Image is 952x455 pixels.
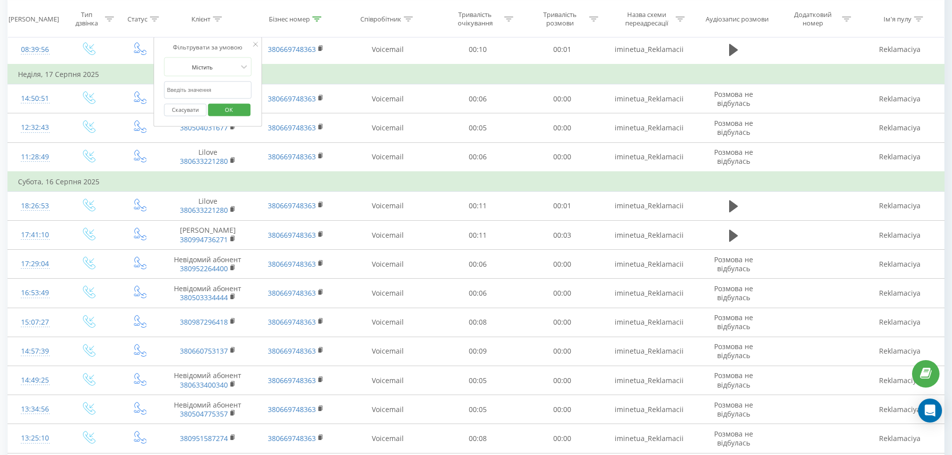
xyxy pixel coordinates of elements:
td: Voicemail [340,250,435,279]
td: 00:11 [435,191,520,220]
td: Voicemail [340,84,435,113]
td: Voicemail [340,113,435,142]
a: 380669748363 [268,405,316,414]
div: 18:26:53 [18,196,52,216]
a: 380633221280 [180,156,228,166]
a: 380660753137 [180,346,228,356]
td: Reklamaciya [856,308,944,337]
td: Reklamaciya [856,250,944,279]
td: Voicemail [340,142,435,172]
td: iminetua_Reklamacii [605,221,693,250]
td: Reklamaciya [856,424,944,453]
td: [PERSON_NAME] [164,221,252,250]
td: 00:00 [520,84,605,113]
td: Reklamaciya [856,191,944,220]
td: Reklamaciya [856,221,944,250]
button: OK [208,103,250,116]
div: 13:34:56 [18,400,52,419]
td: 00:08 [435,308,520,337]
div: Фільтрувати за умовою [164,42,252,52]
span: Розмова не відбулась [714,342,753,360]
a: 380669748363 [268,346,316,356]
a: 380987296418 [180,317,228,327]
a: 380669748363 [268,201,316,210]
td: Voicemail [340,35,435,64]
a: 380669748363 [268,376,316,385]
td: iminetua_Reklamacii [605,308,693,337]
a: 380504031677 [180,123,228,132]
a: 380669748363 [268,152,316,161]
span: Розмова не відбулась [714,118,753,137]
td: Voicemail [340,308,435,337]
div: 16:53:49 [18,283,52,303]
a: 380503334444 [180,293,228,302]
div: 14:49:25 [18,371,52,390]
td: iminetua_Reklamacii [605,279,693,308]
td: Субота, 16 Серпня 2025 [8,172,945,192]
td: Невідомий абонент [164,366,252,395]
a: 380633400340 [180,380,228,390]
td: 00:00 [520,142,605,172]
td: Voicemail [340,221,435,250]
a: 380952264400 [180,264,228,273]
td: 00:01 [520,191,605,220]
div: 12:32:43 [18,118,52,137]
td: 00:00 [520,308,605,337]
span: Розмова не відбулась [714,371,753,389]
td: Невідомий абонент [164,279,252,308]
td: 00:00 [520,250,605,279]
td: Reklamaciya [856,337,944,366]
div: Ім'я пулу [884,14,912,23]
td: iminetua_Reklamacii [605,250,693,279]
td: 00:00 [520,113,605,142]
td: Невідомий абонент [164,250,252,279]
td: Reklamaciya [856,279,944,308]
div: 08:39:56 [18,40,52,59]
td: Voicemail [340,424,435,453]
td: 00:00 [520,424,605,453]
div: Бізнес номер [269,14,310,23]
td: Reklamaciya [856,35,944,64]
td: 00:05 [435,113,520,142]
div: Тривалість очікування [448,10,502,27]
div: 11:28:49 [18,147,52,167]
a: 380669748363 [268,259,316,269]
span: Розмова не відбулась [714,89,753,108]
div: 13:25:10 [18,429,52,448]
span: Розмова не відбулась [714,400,753,419]
div: Тривалість розмови [533,10,587,27]
div: Open Intercom Messenger [918,399,942,423]
td: Reklamaciya [856,395,944,424]
td: Lilove [164,191,252,220]
span: Розмова не відбулась [714,284,753,302]
td: Voicemail [340,366,435,395]
a: 380504775357 [180,409,228,419]
td: 00:00 [520,337,605,366]
td: Reklamaciya [856,113,944,142]
td: Lilove [164,142,252,172]
td: iminetua_Reklamacii [605,424,693,453]
span: Розмова не відбулась [714,429,753,448]
td: 00:06 [435,250,520,279]
td: iminetua_Reklamacii [605,395,693,424]
td: Voicemail [340,191,435,220]
td: iminetua_Reklamacii [605,142,693,172]
td: iminetua_Reklamacii [605,113,693,142]
a: 380669748363 [268,123,316,132]
td: Voicemail [340,337,435,366]
td: iminetua_Reklamacii [605,191,693,220]
div: Тип дзвінка [71,10,102,27]
td: Неділя, 17 Серпня 2025 [8,64,945,84]
div: [PERSON_NAME] [8,14,59,23]
div: 17:29:04 [18,254,52,274]
a: 380669748363 [268,317,316,327]
td: 00:10 [435,35,520,64]
a: 380633221280 [180,205,228,215]
td: 00:00 [520,366,605,395]
div: Статус [127,14,147,23]
span: Розмова не відбулась [714,255,753,273]
span: Розмова не відбулась [714,147,753,166]
td: Reklamaciya [856,84,944,113]
div: Аудіозапис розмови [706,14,769,23]
td: 00:08 [435,424,520,453]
